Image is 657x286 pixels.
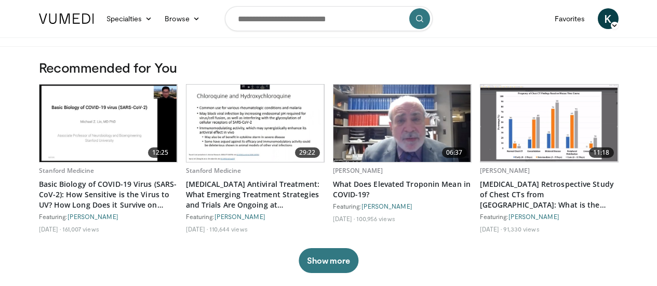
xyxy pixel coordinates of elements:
a: [MEDICAL_DATA] Retrospective Study of Chest CTs from [GEOGRAPHIC_DATA]: What is the Relationship ... [480,179,619,210]
span: 12:25 [148,147,173,158]
img: e1ef609c-e6f9-4a06-a5f9-e4860df13421.620x360_q85_upscale.jpg [39,85,177,162]
div: Featuring: [39,212,178,221]
li: [DATE] [480,225,502,233]
li: [DATE] [333,214,355,223]
div: Featuring: [480,212,619,221]
h3: Recommended for You [39,59,619,76]
a: 12:25 [39,85,177,162]
span: 11:18 [589,147,614,158]
a: Basic Biology of COVID-19 Virus (SARS-CoV-2): How Sensitive is the Virus to UV? How Long Does it ... [39,179,178,210]
img: VuMedi Logo [39,13,94,24]
li: 100,956 views [356,214,395,223]
img: c2eb46a3-50d3-446d-a553-a9f8510c7760.620x360_q85_upscale.jpg [480,85,618,162]
a: [PERSON_NAME] [361,202,412,210]
img: f07580cd-e9a1-40f8-9fb1-f14d1a9704d8.620x360_q85_upscale.jpg [186,85,324,162]
a: Browse [158,8,206,29]
a: 29:22 [186,85,324,162]
a: 11:18 [480,85,618,162]
div: Featuring: [333,202,472,210]
input: Search topics, interventions [225,6,433,31]
a: Specialties [100,8,159,29]
span: 29:22 [295,147,320,158]
button: Show more [299,248,358,273]
a: Favorites [548,8,592,29]
span: 06:37 [442,147,467,158]
li: [DATE] [39,225,61,233]
a: What Does Elevated Troponin Mean in COVID-19? [333,179,472,200]
a: 06:37 [333,85,471,162]
a: [PERSON_NAME] [508,213,559,220]
a: [PERSON_NAME] [68,213,118,220]
li: 110,644 views [209,225,247,233]
a: [PERSON_NAME] [480,166,530,175]
li: 91,330 views [503,225,539,233]
li: [DATE] [186,225,208,233]
a: [MEDICAL_DATA] Antiviral Treatment: What Emerging Treatment Strategies and Trials Are Ongoing at ... [186,179,325,210]
a: [PERSON_NAME] [214,213,265,220]
li: 161,007 views [62,225,99,233]
a: [PERSON_NAME] [333,166,383,175]
a: K [598,8,619,29]
a: Stanford Medicine [186,166,242,175]
a: Stanford Medicine [39,166,95,175]
img: 98daf78a-1d22-4ebe-927e-10afe95ffd94.620x360_q85_upscale.jpg [333,85,471,162]
div: Featuring: [186,212,325,221]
